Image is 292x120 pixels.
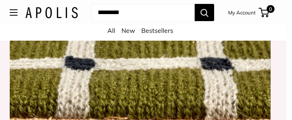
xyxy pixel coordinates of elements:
[91,4,195,21] input: Search...
[195,4,214,21] button: Search
[10,9,18,16] button: Open menu
[141,27,173,34] a: Bestsellers
[25,7,78,18] img: Apolis
[228,8,256,17] a: My Account
[259,8,269,17] a: 0
[267,5,274,13] span: 0
[107,27,115,34] a: All
[121,27,135,34] a: New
